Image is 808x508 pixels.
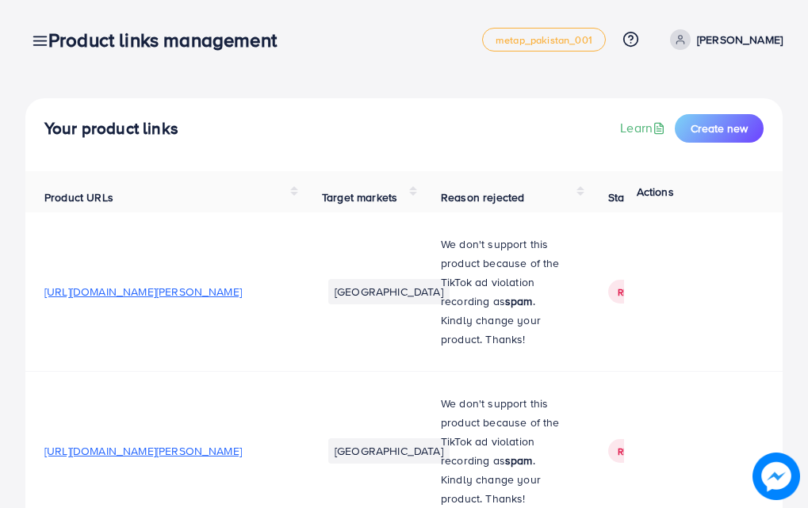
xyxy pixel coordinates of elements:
[48,29,289,52] h3: Product links management
[322,189,397,205] span: Target markets
[441,395,560,468] span: We don't support this product because of the TikTok ad violation recording as
[637,184,674,200] span: Actions
[328,279,450,304] li: [GEOGRAPHIC_DATA]
[441,236,560,309] span: We don't support this product because of the TikTok ad violation recording as
[608,189,640,205] span: Status
[618,285,664,299] span: Rejected
[44,443,242,459] span: [URL][DOMAIN_NAME][PERSON_NAME]
[691,120,748,136] span: Create new
[44,119,178,139] h4: Your product links
[618,445,664,458] span: Rejected
[496,35,592,45] span: metap_pakistan_001
[441,189,524,205] span: Reason rejected
[44,189,113,205] span: Product URLs
[482,28,606,52] a: metap_pakistan_001
[505,293,533,309] strong: spam
[664,29,783,50] a: [PERSON_NAME]
[620,119,668,137] a: Learn
[675,114,764,143] button: Create new
[44,284,242,300] span: [URL][DOMAIN_NAME][PERSON_NAME]
[697,30,783,49] p: [PERSON_NAME]
[752,453,800,500] img: image
[441,453,541,506] span: . Kindly change your product. Thanks!
[441,293,541,347] span: . Kindly change your product. Thanks!
[505,453,533,468] strong: spam
[328,438,450,464] li: [GEOGRAPHIC_DATA]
